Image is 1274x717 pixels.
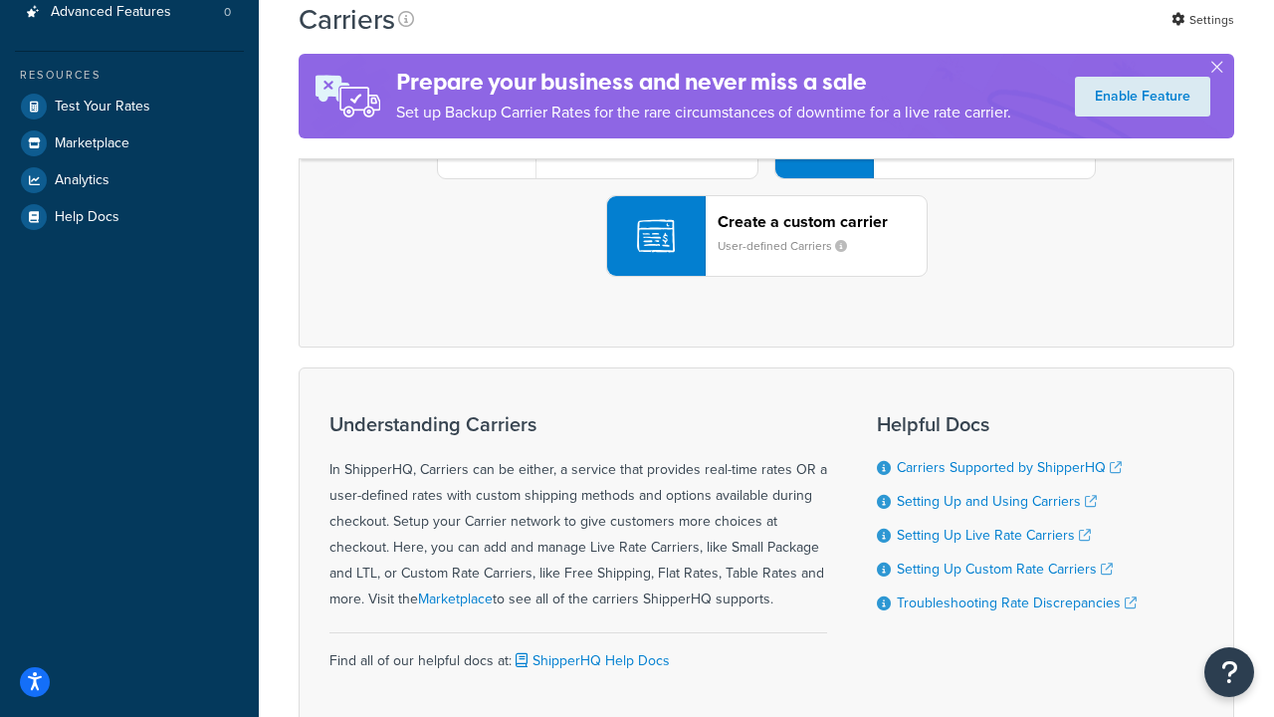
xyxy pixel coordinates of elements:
a: Marketplace [15,125,244,161]
a: Test Your Rates [15,89,244,124]
span: Analytics [55,172,109,189]
a: Help Docs [15,199,244,235]
a: Analytics [15,162,244,198]
a: Enable Feature [1075,77,1210,117]
span: Help Docs [55,209,119,226]
a: Setting Up and Using Carriers [897,491,1097,512]
a: Setting Up Custom Rate Carriers [897,559,1113,580]
h4: Prepare your business and never miss a sale [396,66,1011,99]
span: Advanced Features [51,4,171,21]
div: Resources [15,67,244,84]
header: Create a custom carrier [718,212,927,231]
small: User-defined Carriers [718,237,863,255]
h3: Helpful Docs [877,413,1137,435]
div: Find all of our helpful docs at: [329,632,827,674]
a: Carriers Supported by ShipperHQ [897,457,1122,478]
a: Setting Up Live Rate Carriers [897,525,1091,546]
img: icon-carrier-custom-c93b8a24.svg [637,217,675,255]
button: Open Resource Center [1204,647,1254,697]
a: Settings [1171,6,1234,34]
h3: Understanding Carriers [329,413,827,435]
img: ad-rules-rateshop-fe6ec290ccb7230408bd80ed9643f0289d75e0ffd9eb532fc0e269fcd187b520.png [299,54,396,138]
span: 0 [224,4,231,21]
span: Marketplace [55,135,129,152]
button: Create a custom carrierUser-defined Carriers [606,195,928,277]
p: Set up Backup Carrier Rates for the rare circumstances of downtime for a live rate carrier. [396,99,1011,126]
a: ShipperHQ Help Docs [512,650,670,671]
div: In ShipperHQ, Carriers can be either, a service that provides real-time rates OR a user-defined r... [329,413,827,612]
span: Test Your Rates [55,99,150,116]
a: Marketplace [418,589,493,609]
a: Troubleshooting Rate Discrepancies [897,593,1137,613]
